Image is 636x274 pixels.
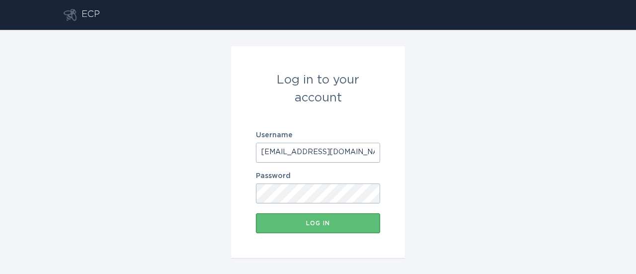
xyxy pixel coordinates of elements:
[256,173,380,180] label: Password
[256,71,380,107] div: Log in to your account
[81,9,100,21] div: ECP
[261,220,375,226] div: Log in
[64,9,77,21] button: Go to dashboard
[256,132,380,139] label: Username
[256,213,380,233] button: Log in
